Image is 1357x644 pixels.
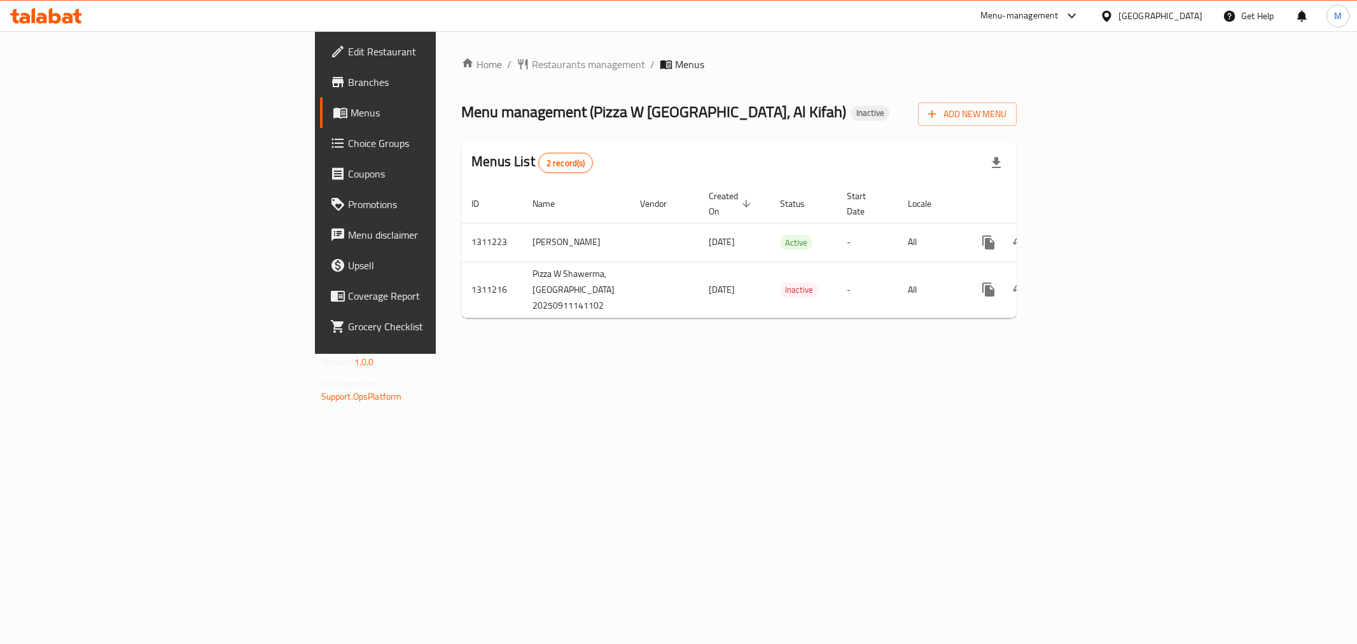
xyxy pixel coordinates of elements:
[320,158,541,189] a: Coupons
[320,128,541,158] a: Choice Groups
[973,274,1004,305] button: more
[1118,9,1202,23] div: [GEOGRAPHIC_DATA]
[321,375,380,392] span: Get support on:
[780,283,818,297] span: Inactive
[898,223,963,262] td: All
[320,189,541,220] a: Promotions
[532,196,571,211] span: Name
[918,102,1017,126] button: Add New Menu
[354,354,374,370] span: 1.0.0
[348,74,531,90] span: Branches
[928,106,1006,122] span: Add New Menu
[981,148,1012,178] div: Export file
[321,388,402,405] a: Support.OpsPlatform
[320,250,541,281] a: Upsell
[461,185,1106,318] table: enhanced table
[980,8,1059,24] div: Menu-management
[461,57,1017,72] nav: breadcrumb
[348,288,531,304] span: Coverage Report
[320,67,541,97] a: Branches
[348,258,531,273] span: Upsell
[517,57,645,72] a: Restaurants management
[898,262,963,318] td: All
[471,196,496,211] span: ID
[780,283,818,298] div: Inactive
[640,196,683,211] span: Vendor
[348,319,531,334] span: Grocery Checklist
[321,354,352,370] span: Version:
[1334,9,1342,23] span: M
[348,136,531,151] span: Choice Groups
[320,220,541,250] a: Menu disclaimer
[348,44,531,59] span: Edit Restaurant
[709,281,735,298] span: [DATE]
[532,57,645,72] span: Restaurants management
[851,106,889,121] div: Inactive
[320,97,541,128] a: Menus
[675,57,704,72] span: Menus
[351,105,531,120] span: Menus
[837,262,898,318] td: -
[973,227,1004,258] button: more
[539,157,593,169] span: 2 record(s)
[963,185,1106,223] th: Actions
[522,223,630,262] td: [PERSON_NAME]
[1004,227,1034,258] button: Change Status
[348,166,531,181] span: Coupons
[709,188,755,219] span: Created On
[348,227,531,242] span: Menu disclaimer
[650,57,655,72] li: /
[522,262,630,318] td: Pizza W Shawerma, [GEOGRAPHIC_DATA] 20250911141102
[538,153,594,173] div: Total records count
[348,197,531,212] span: Promotions
[320,36,541,67] a: Edit Restaurant
[847,188,882,219] span: Start Date
[851,108,889,118] span: Inactive
[320,281,541,311] a: Coverage Report
[320,311,541,342] a: Grocery Checklist
[908,196,948,211] span: Locale
[780,235,812,250] span: Active
[709,234,735,250] span: [DATE]
[780,196,821,211] span: Status
[471,152,593,173] h2: Menus List
[837,223,898,262] td: -
[1004,274,1034,305] button: Change Status
[461,97,846,126] span: Menu management ( Pizza W [GEOGRAPHIC_DATA], Al Kifah )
